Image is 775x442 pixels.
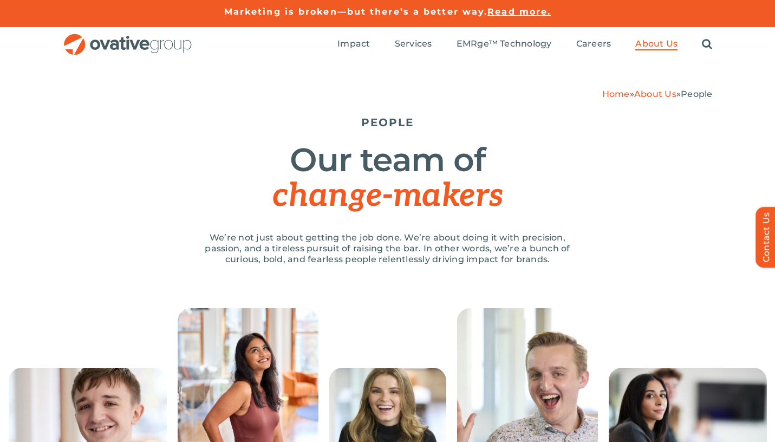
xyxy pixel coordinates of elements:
[193,232,583,265] p: We’re not just about getting the job done. We’re about doing it with precision, passion, and a ti...
[337,38,370,50] a: Impact
[602,89,630,99] a: Home
[224,6,488,17] a: Marketing is broken—but there’s a better way.
[634,89,676,99] a: About Us
[63,116,713,129] h5: PEOPLE
[457,38,552,50] a: EMRge™ Technology
[395,38,432,49] span: Services
[635,38,678,50] a: About Us
[457,38,552,49] span: EMRge™ Technology
[272,177,502,216] span: change-makers
[635,38,678,49] span: About Us
[487,6,551,17] a: Read more.
[602,89,713,99] span: » »
[63,32,193,43] a: OG_Full_horizontal_RGB
[395,38,432,50] a: Services
[576,38,611,49] span: Careers
[63,142,713,213] h1: Our team of
[337,27,712,62] nav: Menu
[681,89,712,99] span: People
[576,38,611,50] a: Careers
[702,38,712,50] a: Search
[337,38,370,49] span: Impact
